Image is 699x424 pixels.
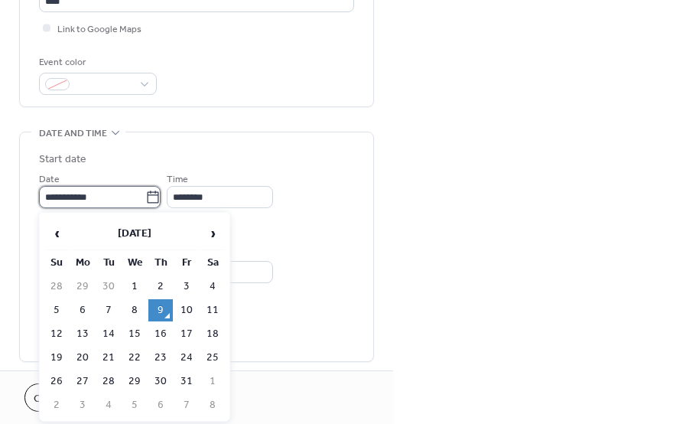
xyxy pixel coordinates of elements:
td: 1 [200,370,225,393]
td: 28 [96,370,121,393]
td: 29 [70,276,95,298]
td: 3 [70,394,95,416]
td: 8 [200,394,225,416]
td: 24 [174,347,199,369]
td: 4 [200,276,225,298]
button: Cancel [24,383,83,412]
td: 17 [174,323,199,345]
td: 2 [44,394,69,416]
div: Start date [39,152,86,168]
td: 19 [44,347,69,369]
td: 25 [200,347,225,369]
th: Tu [96,252,121,274]
td: 6 [148,394,173,416]
td: 5 [44,299,69,321]
td: 18 [200,323,225,345]
td: 9 [148,299,173,321]
th: Sa [200,252,225,274]
td: 26 [44,370,69,393]
td: 6 [70,299,95,321]
td: 15 [122,323,147,345]
td: 28 [44,276,69,298]
td: 30 [148,370,173,393]
th: Th [148,252,173,274]
span: ‹ [45,218,68,249]
th: [DATE] [70,217,199,250]
td: 23 [148,347,173,369]
span: Date and time [39,126,107,142]
span: › [201,218,224,249]
span: Date [39,171,60,188]
td: 4 [96,394,121,416]
th: Mo [70,252,95,274]
td: 30 [96,276,121,298]
th: We [122,252,147,274]
td: 7 [96,299,121,321]
td: 3 [174,276,199,298]
td: 31 [174,370,199,393]
td: 21 [96,347,121,369]
td: 13 [70,323,95,345]
td: 12 [44,323,69,345]
td: 8 [122,299,147,321]
td: 7 [174,394,199,416]
span: Time [167,171,188,188]
td: 1 [122,276,147,298]
td: 11 [200,299,225,321]
td: 16 [148,323,173,345]
th: Su [44,252,69,274]
td: 20 [70,347,95,369]
td: 5 [122,394,147,416]
td: 22 [122,347,147,369]
div: Event color [39,54,154,70]
td: 29 [122,370,147,393]
span: Link to Google Maps [57,21,141,38]
td: 2 [148,276,173,298]
th: Fr [174,252,199,274]
td: 27 [70,370,95,393]
span: Cancel [34,391,74,407]
td: 14 [96,323,121,345]
td: 10 [174,299,199,321]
